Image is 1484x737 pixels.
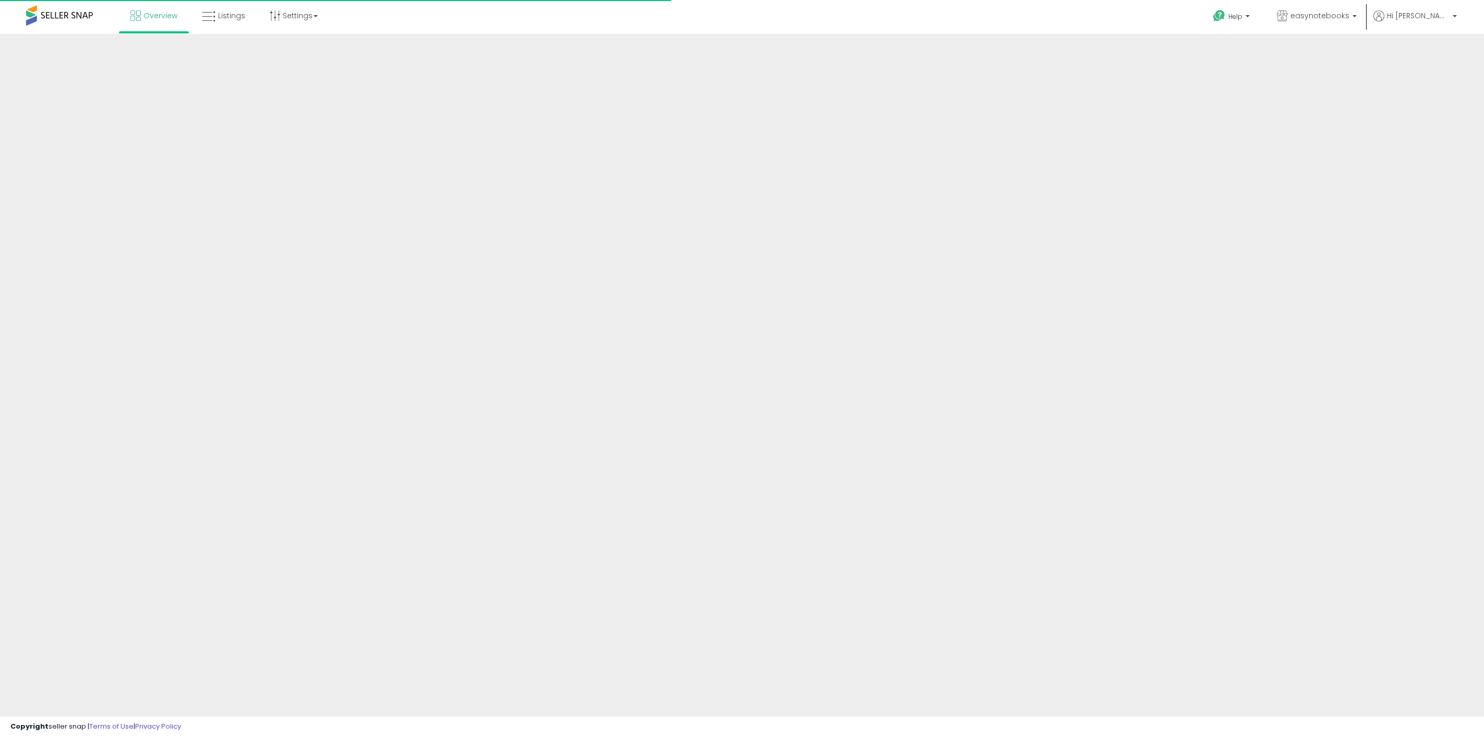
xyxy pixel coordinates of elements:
i: Get Help [1213,9,1226,22]
span: Help [1228,12,1242,21]
span: easynotebooks [1290,10,1349,21]
a: Hi [PERSON_NAME] [1373,10,1457,34]
span: Hi [PERSON_NAME] [1387,10,1450,21]
span: Overview [143,10,177,21]
a: Help [1205,2,1260,34]
span: Listings [218,10,245,21]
